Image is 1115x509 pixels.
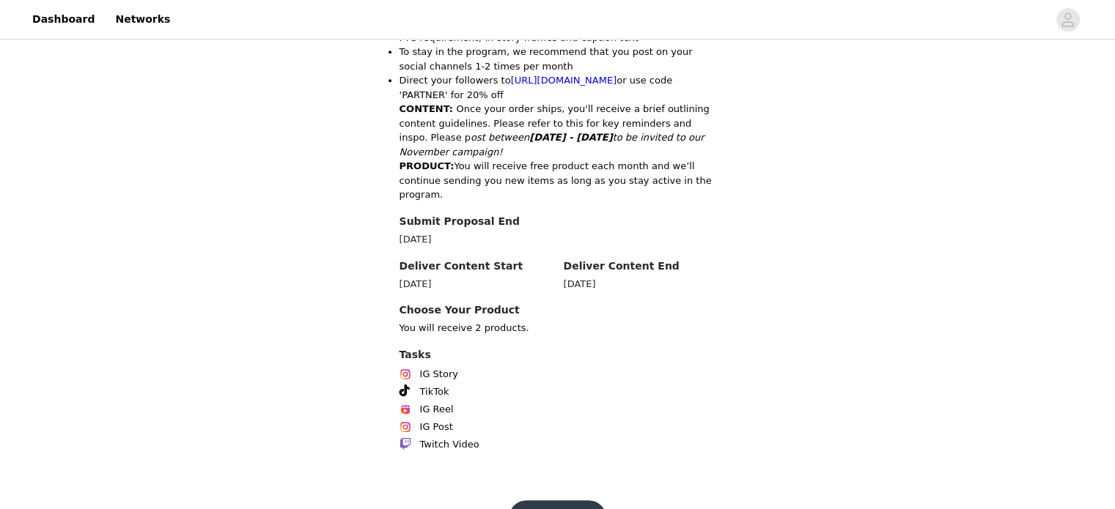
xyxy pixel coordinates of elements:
[400,277,552,291] div: [DATE]
[400,404,411,415] img: Instagram Reels Icon
[106,3,179,36] a: Networks
[420,437,479,452] span: Twitch Video
[400,302,716,318] h4: Choose Your Product
[400,45,716,73] li: To stay in the program, we recommend that you post on your social channels 1-2 times per month
[400,159,716,202] p: You will receive free product each month and we’ll continue sending you new items as long as you ...
[420,402,454,417] span: IG Reel
[400,321,716,335] p: You will receive 2 products.
[420,420,453,434] span: IG Post
[420,384,449,399] span: TikTok
[400,259,552,274] h4: Deliver Content Start
[400,102,716,159] p: Once your order ships, you'll receive a brief outlining content guidelines. Please refer to this ...
[400,103,453,114] strong: CONTENT:
[529,132,612,143] strong: [DATE] - [DATE]
[400,232,552,247] div: [DATE]
[564,259,716,274] h4: Deliver Content End
[23,3,103,36] a: Dashboard
[420,367,458,382] span: IG Story
[564,277,716,291] div: [DATE]
[400,368,411,380] img: Instagram Icon
[400,421,411,433] img: Instagram Icon
[400,160,455,171] strong: PRODUCT:
[1061,8,1075,31] div: avatar
[400,214,552,229] h4: Submit Proposal End
[400,132,704,157] em: ost between to be invited to our November campaign!
[400,347,716,363] h4: Tasks
[511,75,617,86] a: [URL][DOMAIN_NAME]
[400,73,716,102] li: Direct your followers to or use code 'PARTNER' for 20% off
